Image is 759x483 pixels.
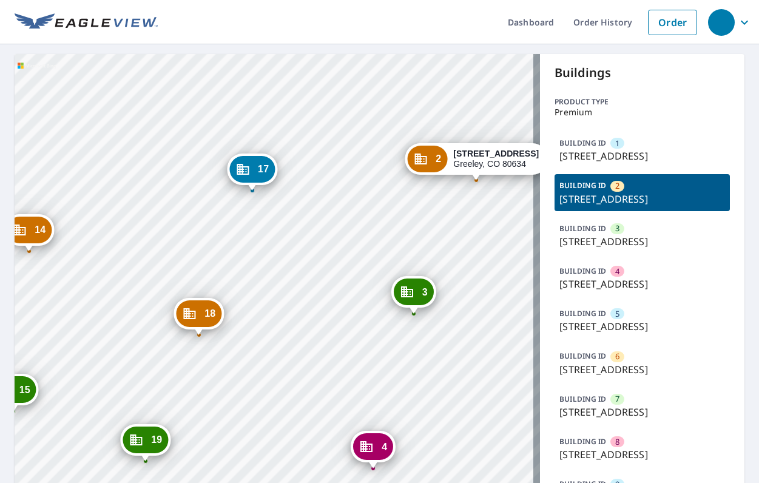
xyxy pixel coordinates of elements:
[559,308,606,319] p: BUILDING ID
[453,149,539,169] div: Greeley, CO 80634
[559,436,606,447] p: BUILDING ID
[555,96,730,107] p: Product type
[615,266,619,277] span: 4
[559,266,606,276] p: BUILDING ID
[615,393,619,405] span: 7
[559,234,725,249] p: [STREET_ADDRESS]
[559,223,606,234] p: BUILDING ID
[204,309,215,318] span: 18
[559,447,725,462] p: [STREET_ADDRESS]
[559,394,606,404] p: BUILDING ID
[615,351,619,362] span: 6
[559,138,606,148] p: BUILDING ID
[559,319,725,334] p: [STREET_ADDRESS]
[453,149,539,158] strong: [STREET_ADDRESS]
[436,154,441,163] span: 2
[559,405,725,419] p: [STREET_ADDRESS]
[559,149,725,163] p: [STREET_ADDRESS]
[559,180,606,191] p: BUILDING ID
[615,223,619,234] span: 3
[559,351,606,361] p: BUILDING ID
[559,362,725,377] p: [STREET_ADDRESS]
[422,288,428,297] span: 3
[35,225,46,234] span: 14
[19,385,30,394] span: 15
[15,13,158,32] img: EV Logo
[559,277,725,291] p: [STREET_ADDRESS]
[615,436,619,448] span: 8
[405,143,547,181] div: Dropped pin, building 2, Commercial property, 3950 W 12th St Greeley, CO 80634
[555,64,730,82] p: Buildings
[555,107,730,117] p: Premium
[4,214,54,252] div: Dropped pin, building 14, Commercial property, 3950 W 12th St Greeley, CO 80634
[648,10,697,35] a: Order
[391,276,436,314] div: Dropped pin, building 3, Commercial property, 3950 W 12th St Greeley, CO 80634
[227,154,277,191] div: Dropped pin, building 17, Commercial property, 3950 W 12th St Greeley, CO 80634
[382,442,387,451] span: 4
[615,180,619,192] span: 2
[151,435,162,444] span: 19
[615,138,619,149] span: 1
[615,308,619,320] span: 5
[174,298,224,336] div: Dropped pin, building 18, Commercial property, 3950 W 12th St Greeley, CO 80634
[258,164,269,174] span: 17
[351,431,396,468] div: Dropped pin, building 4, Commercial property, 3950 W 12th St Greeley, CO 80634
[120,424,170,462] div: Dropped pin, building 19, Commercial property, 3950 W 12th St Greeley, CO 80634
[559,192,725,206] p: [STREET_ADDRESS]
